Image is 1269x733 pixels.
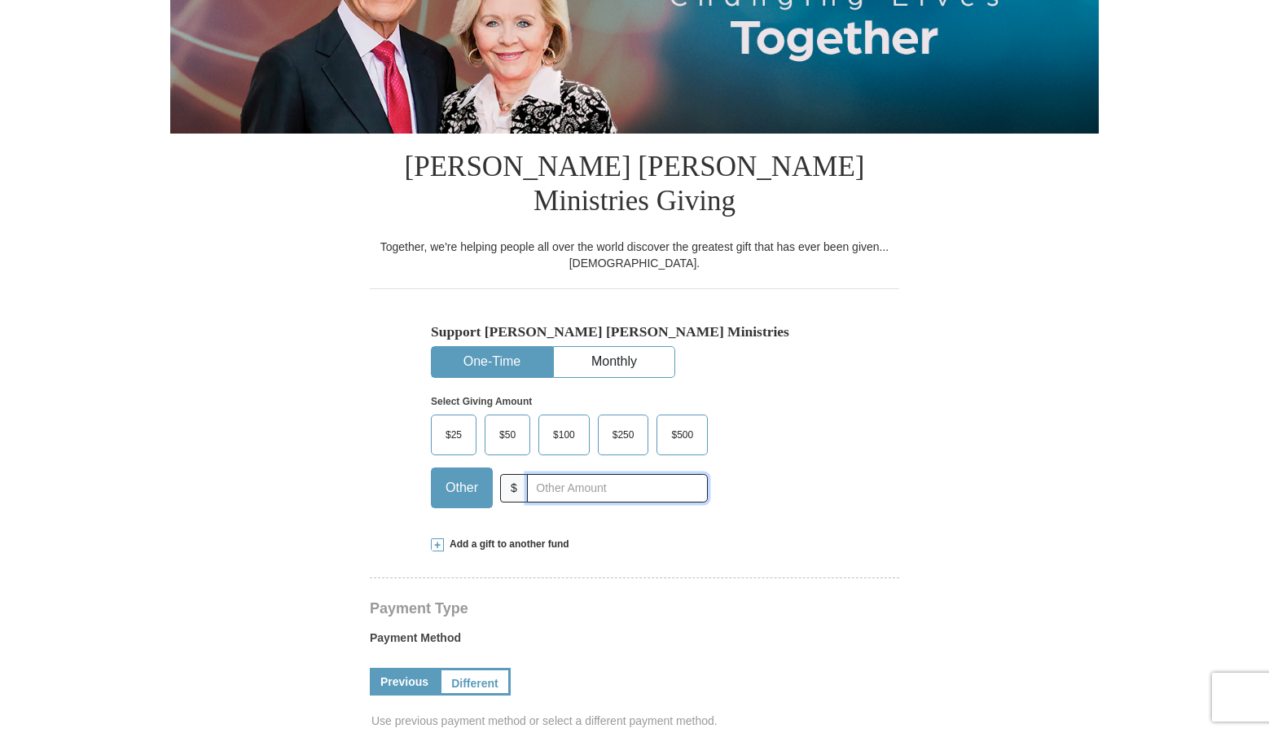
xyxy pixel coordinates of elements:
[370,668,439,696] a: Previous
[554,347,674,377] button: Monthly
[545,423,583,447] span: $100
[437,423,470,447] span: $25
[431,396,532,407] strong: Select Giving Amount
[437,476,486,500] span: Other
[527,474,708,503] input: Other Amount
[370,239,899,271] div: Together, we're helping people all over the world discover the greatest gift that has ever been g...
[439,668,511,696] a: Different
[500,474,528,503] span: $
[370,134,899,239] h1: [PERSON_NAME] [PERSON_NAME] Ministries Giving
[371,713,901,729] span: Use previous payment method or select a different payment method.
[663,423,701,447] span: $500
[604,423,643,447] span: $250
[431,323,838,340] h5: Support [PERSON_NAME] [PERSON_NAME] Ministries
[491,423,524,447] span: $50
[370,602,899,615] h4: Payment Type
[444,538,569,551] span: Add a gift to another fund
[370,630,899,654] label: Payment Method
[432,347,552,377] button: One-Time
